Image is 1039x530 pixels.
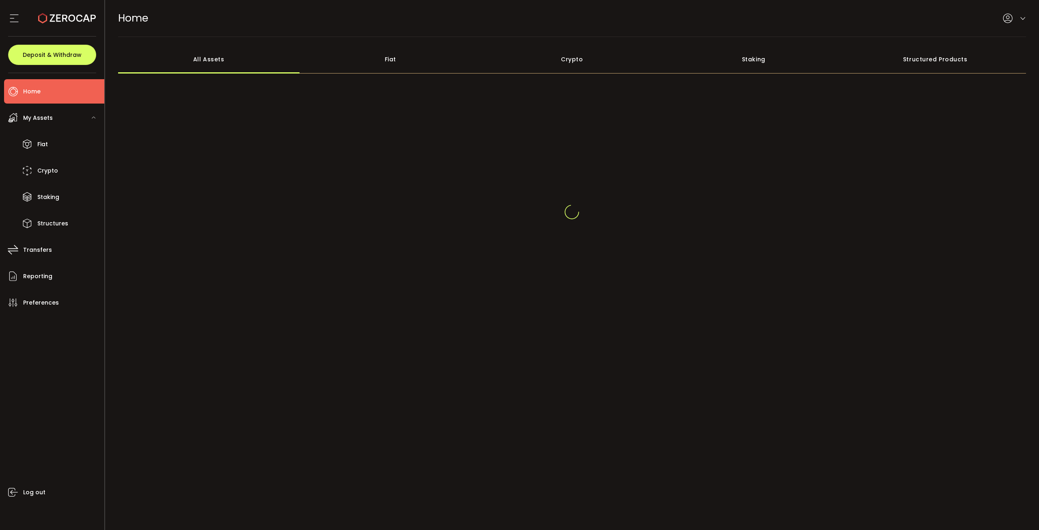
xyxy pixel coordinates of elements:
[23,270,52,282] span: Reporting
[118,11,148,25] span: Home
[845,45,1026,74] div: Structured Products
[37,191,59,203] span: Staking
[23,297,59,309] span: Preferences
[23,487,45,498] span: Log out
[663,45,845,74] div: Staking
[37,218,68,229] span: Structures
[8,45,96,65] button: Deposit & Withdraw
[300,45,481,74] div: Fiat
[23,112,53,124] span: My Assets
[481,45,663,74] div: Crypto
[37,138,48,150] span: Fiat
[23,244,52,256] span: Transfers
[23,86,41,97] span: Home
[118,45,300,74] div: All Assets
[23,52,82,58] span: Deposit & Withdraw
[37,165,58,177] span: Crypto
